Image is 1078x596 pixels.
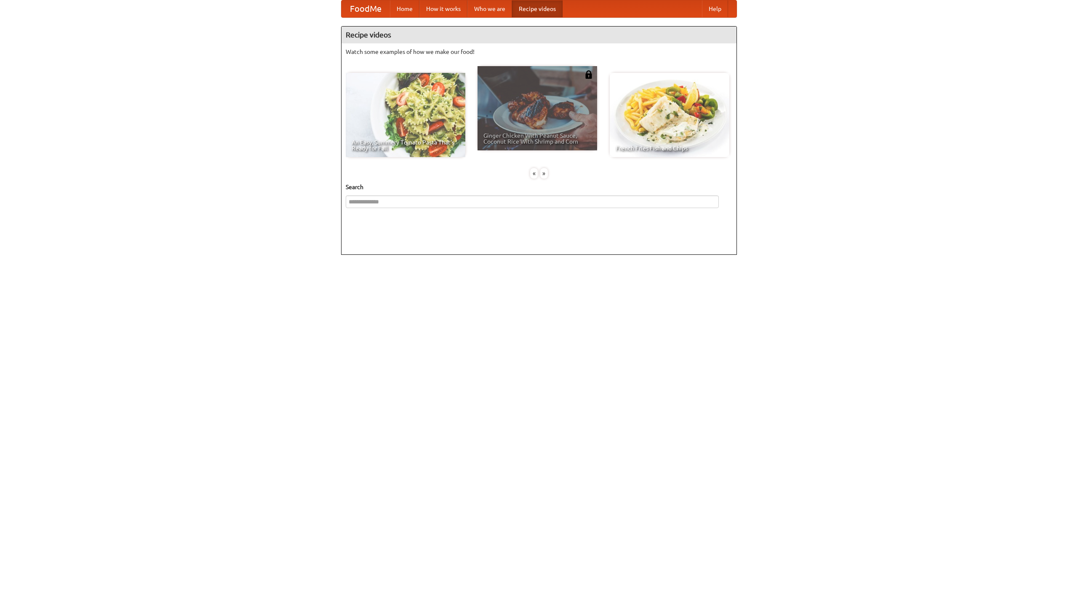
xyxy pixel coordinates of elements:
[346,73,465,157] a: An Easy, Summery Tomato Pasta That's Ready for Fall
[512,0,563,17] a: Recipe videos
[352,139,459,151] span: An Easy, Summery Tomato Pasta That's Ready for Fall
[342,0,390,17] a: FoodMe
[342,27,736,43] h4: Recipe videos
[419,0,467,17] a: How it works
[390,0,419,17] a: Home
[610,73,729,157] a: French Fries Fish and Chips
[346,183,732,191] h5: Search
[584,70,593,79] img: 483408.png
[346,48,732,56] p: Watch some examples of how we make our food!
[616,145,723,151] span: French Fries Fish and Chips
[702,0,728,17] a: Help
[540,168,548,179] div: »
[467,0,512,17] a: Who we are
[530,168,538,179] div: «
